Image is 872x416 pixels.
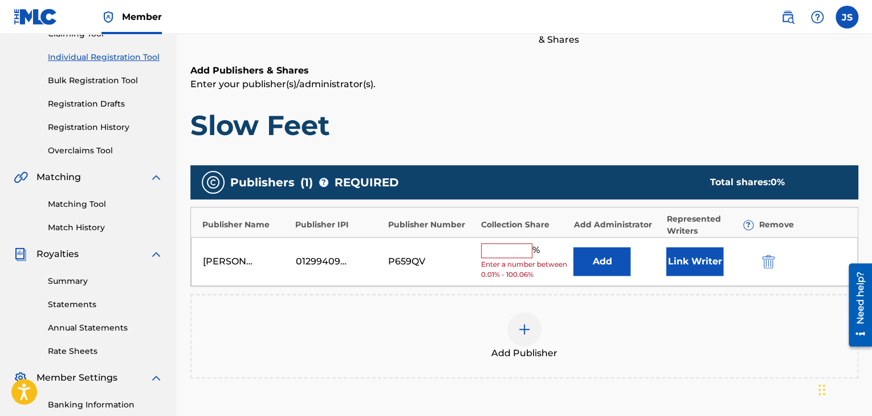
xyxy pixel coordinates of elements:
iframe: Chat Widget [815,361,872,416]
a: Rate Sheets [48,345,163,357]
span: Add Publisher [491,346,557,360]
span: Member Settings [36,371,117,385]
span: 0 % [771,177,785,187]
a: Registration Drafts [48,98,163,110]
a: Statements [48,299,163,311]
img: Royalties [14,247,27,261]
img: expand [149,247,163,261]
div: Total shares: [710,176,836,189]
a: Matching Tool [48,198,163,210]
img: add [518,323,531,336]
img: search [781,10,794,24]
div: Help [806,6,829,28]
a: Overclaims Tool [48,145,163,157]
div: Publisher Number [388,219,475,231]
div: Remove [759,219,846,231]
img: help [810,10,824,24]
span: ( 1 ) [300,174,313,191]
a: Summary [48,275,163,287]
div: Publisher Name [202,219,290,231]
a: Public Search [776,6,799,28]
img: 12a2ab48e56ec057fbd8.svg [762,255,775,268]
p: Enter your publisher(s)/administrator(s). [190,78,858,91]
a: Individual Registration Tool [48,51,163,63]
span: REQUIRED [335,174,399,191]
div: Drag [818,373,825,407]
img: Top Rightsholder [101,10,115,24]
a: Bulk Registration Tool [48,75,163,87]
h1: Slow Feet [190,108,858,142]
iframe: Resource Center [840,259,872,351]
div: Publisher IPI [295,219,382,231]
a: Registration History [48,121,163,133]
span: Publishers [230,174,295,191]
a: Banking Information [48,399,163,411]
div: Add Administrator [573,219,661,231]
span: Matching [36,170,81,184]
span: % [532,243,543,258]
img: publishers [206,176,220,189]
span: Enter a number between 0.01% - 100.06% [481,259,568,280]
a: Match History [48,222,163,234]
button: Link Writer [666,247,723,276]
img: expand [149,371,163,385]
div: User Menu [836,6,858,28]
img: MLC Logo [14,9,58,25]
div: Collection Share [481,219,568,231]
span: Member [122,10,162,23]
span: ? [744,221,753,230]
div: Represented Writers [666,213,753,237]
a: Annual Statements [48,322,163,334]
img: expand [149,170,163,184]
img: Member Settings [14,371,27,385]
img: Matching [14,170,28,184]
span: Royalties [36,247,79,261]
button: Add [573,247,630,276]
span: ? [319,178,328,187]
h6: Add Publishers & Shares [190,64,858,78]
